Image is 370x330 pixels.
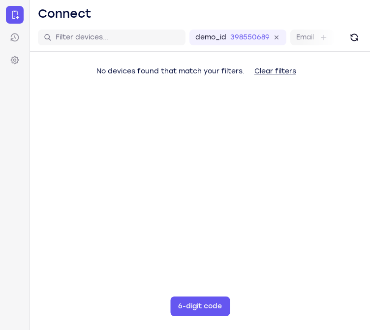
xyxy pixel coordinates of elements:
[96,67,245,75] span: No devices found that match your filters.
[6,6,24,24] a: Connect
[346,30,362,45] button: Refresh
[247,62,304,81] button: Clear filters
[6,51,24,69] a: Settings
[195,33,226,42] label: demo_id
[38,6,92,22] h1: Connect
[170,297,230,316] button: 6-digit code
[296,33,314,42] label: Email
[6,29,24,46] a: Sessions
[56,33,180,42] input: Filter devices...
